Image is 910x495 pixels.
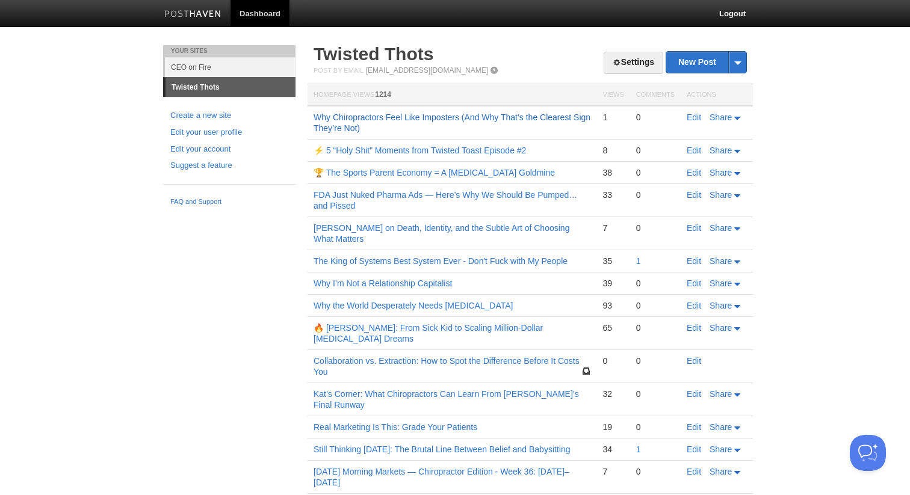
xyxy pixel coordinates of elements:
span: Share [710,389,732,399]
a: Edit [687,256,701,266]
span: Share [710,422,732,432]
a: Edit [687,389,701,399]
span: 1214 [375,90,391,99]
a: Edit [687,301,701,310]
span: Share [710,190,732,200]
a: Why the World Desperately Needs [MEDICAL_DATA] [314,301,513,310]
a: Why I’m Not a Relationship Capitalist [314,278,452,288]
span: Share [710,168,732,177]
a: Edit [687,323,701,333]
span: Share [710,256,732,266]
div: 7 [602,466,624,477]
div: 93 [602,300,624,311]
div: 0 [636,112,675,123]
div: 0 [602,355,624,366]
div: 39 [602,278,624,289]
a: Edit [687,223,701,233]
div: 19 [602,422,624,432]
a: [DATE] Morning Markets — Chiropractor Edition - Week 36: [DATE]–[DATE] [314,467,569,487]
th: Actions [681,84,753,106]
a: Edit your user profile [170,126,288,139]
a: Edit [687,278,701,288]
img: Posthaven-bar [164,10,221,19]
a: Edit [687,168,701,177]
div: 0 [636,322,675,333]
a: 🔥 [PERSON_NAME]: From Sick Kid to Scaling Million-Dollar [MEDICAL_DATA] Dreams [314,323,543,343]
div: 7 [602,223,624,233]
th: Comments [630,84,681,106]
div: 33 [602,189,624,200]
div: 1 [602,112,624,123]
a: 🏆 The Sports Parent Economy = A [MEDICAL_DATA] Goldmine [314,168,555,177]
span: Post by Email [314,67,364,74]
div: 0 [636,145,675,156]
a: Twisted Thots [166,78,296,97]
a: [EMAIL_ADDRESS][DOMAIN_NAME] [366,66,488,75]
a: Edit [687,112,701,122]
iframe: Help Scout Beacon - Open [850,435,886,471]
div: 0 [636,389,675,399]
a: Edit [687,146,701,155]
a: Edit your account [170,143,288,156]
a: Collaboration vs. Extraction: How to Spot the Difference Before It Costs You [314,356,580,377]
a: Edit [687,444,701,454]
span: Share [710,323,732,333]
a: CEO on Fire [165,57,296,77]
a: Suggest a feature [170,159,288,172]
a: FDA Just Nuked Pharma Ads — Here’s Why We Should Be Pumped… and Pissed [314,190,577,211]
div: 0 [636,278,675,289]
div: 0 [636,223,675,233]
a: FAQ and Support [170,197,288,208]
a: Edit [687,356,701,366]
div: 35 [602,256,624,266]
a: Twisted Thots [314,44,433,64]
div: 0 [636,422,675,432]
div: 65 [602,322,624,333]
th: Views [596,84,630,106]
a: Edit [687,190,701,200]
div: 0 [636,189,675,200]
span: Share [710,146,732,155]
span: Share [710,223,732,233]
div: 8 [602,145,624,156]
span: Share [710,112,732,122]
a: ⚡ 5 “Holy Shit” Moments from Twisted Toast Episode #2 [314,146,526,155]
a: New Post [666,52,746,73]
span: Share [710,278,732,288]
a: The King of Systems Best System Ever - Don't Fuck with My People [314,256,568,266]
span: Share [710,444,732,454]
div: 0 [636,466,675,477]
a: 1 [636,444,641,454]
a: [PERSON_NAME] on Death, Identity, and the Subtle Art of Choosing What Matters [314,223,569,244]
div: 0 [636,167,675,178]
span: Share [710,467,732,476]
div: 32 [602,389,624,399]
div: 34 [602,444,624,455]
a: Settings [604,52,663,74]
a: Still Thinking [DATE]: The Brutal Line Between Belief and Babysitting [314,444,570,454]
span: Share [710,301,732,310]
li: Your Sites [163,45,296,57]
a: Edit [687,422,701,432]
a: Kat’s Corner: What Chiropractors Can Learn From [PERSON_NAME]’s Final Runway [314,389,579,410]
a: 1 [636,256,641,266]
div: 0 [636,300,675,311]
div: 0 [636,355,675,366]
a: Real Marketing Is This: Grade Your Patients [314,422,477,432]
a: Create a new site [170,109,288,122]
div: 38 [602,167,624,178]
th: Homepage Views [308,84,596,106]
a: Edit [687,467,701,476]
a: Why Chiropractors Feel Like Imposters (And Why That’s the Clearest Sign They’re Not) [314,112,590,133]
